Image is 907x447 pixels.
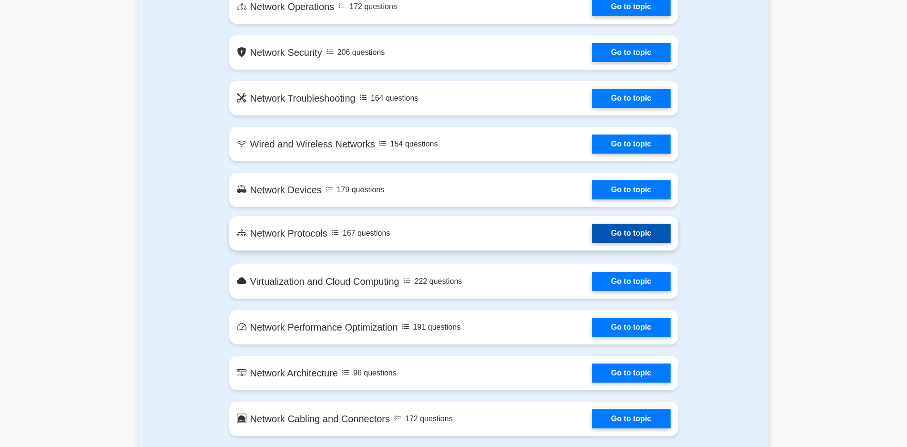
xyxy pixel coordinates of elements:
a: Go to topic [592,135,670,154]
a: Go to topic [592,409,670,428]
a: Go to topic [592,43,670,62]
a: Go to topic [592,224,670,243]
a: Go to topic [592,89,670,108]
a: Go to topic [592,272,670,291]
a: Go to topic [592,318,670,337]
a: Go to topic [592,180,670,199]
a: Go to topic [592,364,670,383]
